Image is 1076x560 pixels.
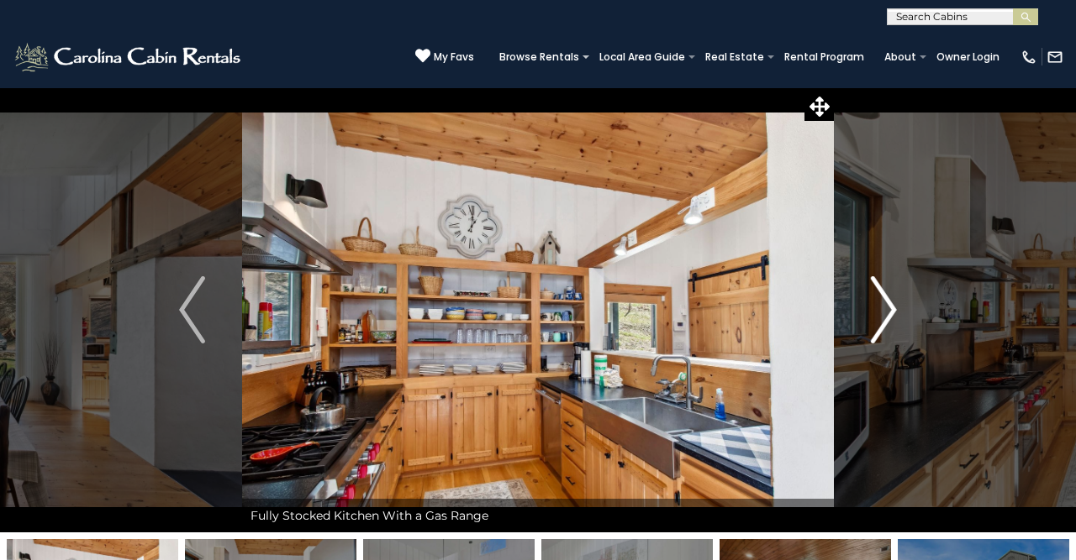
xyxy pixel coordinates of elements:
[928,45,1008,69] a: Owner Login
[434,50,474,65] span: My Favs
[142,87,242,532] button: Previous
[591,45,694,69] a: Local Area Guide
[491,45,588,69] a: Browse Rentals
[415,48,474,65] a: My Favs
[1047,49,1063,65] img: mail-regular-white.png
[871,276,896,343] img: arrow
[834,87,934,532] button: Next
[776,45,873,69] a: Rental Program
[876,45,925,69] a: About
[179,276,204,343] img: arrow
[1021,49,1037,65] img: phone-regular-white.png
[697,45,773,69] a: Real Estate
[242,499,834,532] div: Fully Stocked Kitchen With a Gas Range
[13,40,245,74] img: White-1-2.png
